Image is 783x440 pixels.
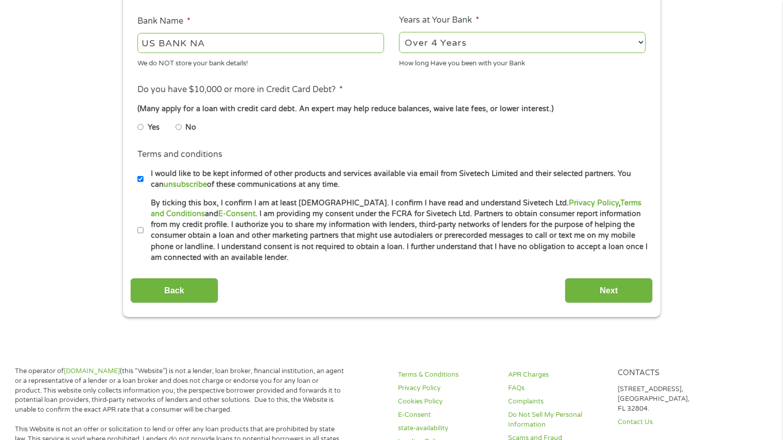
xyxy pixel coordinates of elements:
a: FAQs [508,383,606,393]
a: Complaints [508,397,606,407]
label: No [185,122,196,133]
a: E-Consent [218,209,255,218]
label: Terms and conditions [137,149,222,160]
a: Terms and Conditions [151,199,641,218]
a: unsubscribe [164,180,207,189]
p: The operator of (this “Website”) is not a lender, loan broker, financial institution, an agent or... [15,366,345,415]
label: I would like to be kept informed of other products and services available via email from Sivetech... [144,168,649,190]
a: APR Charges [508,370,606,380]
label: By ticking this box, I confirm I am at least [DEMOGRAPHIC_DATA]. I confirm I have read and unders... [144,198,649,263]
input: Next [565,278,653,303]
a: [DOMAIN_NAME] [64,367,120,375]
p: [STREET_ADDRESS], [GEOGRAPHIC_DATA], FL 32804. [618,384,716,414]
a: E-Consent [398,410,496,420]
div: (Many apply for a loan with credit card debt. An expert may help reduce balances, waive late fees... [137,103,645,115]
label: Yes [148,122,160,133]
a: Cookies Policy [398,397,496,407]
input: Back [130,278,218,303]
a: Do Not Sell My Personal Information [508,410,606,430]
a: Contact Us [618,417,716,427]
h4: Contacts [618,368,716,378]
a: Privacy Policy [569,199,619,207]
div: How long Have you been with your Bank [399,55,646,68]
div: We do NOT store your bank details! [137,55,384,68]
label: Bank Name [137,16,190,27]
a: Terms & Conditions [398,370,496,380]
label: Do you have $10,000 or more in Credit Card Debt? [137,84,343,95]
a: state-availability [398,424,496,433]
label: Years at Your Bank [399,15,479,26]
a: Privacy Policy [398,383,496,393]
